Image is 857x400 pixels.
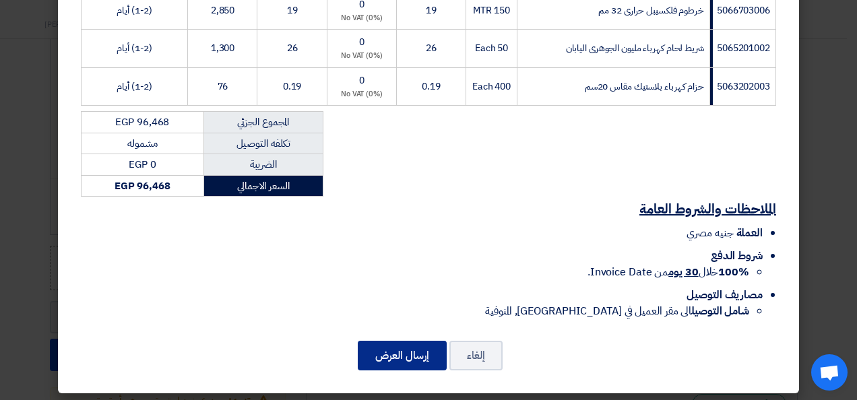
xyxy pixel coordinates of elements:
a: Open chat [811,354,848,391]
span: 150 MTR [473,3,509,18]
span: EGP 0 [129,157,156,172]
span: شريط لحام كهرباء مليون الجوهرى اليابان [566,41,704,55]
span: شروط الدفع [711,248,763,264]
td: EGP 96,468 [82,112,204,133]
span: خرطوم فلكسيبل حرارى 32 مم [598,3,704,18]
span: 19 [287,3,298,18]
span: مصاريف التوصيل [687,287,763,303]
div: (0%) No VAT [333,51,391,62]
span: حزام كهرباء بلاستيك مقاس 20سم [585,79,704,94]
span: 1,300 [211,41,235,55]
td: المجموع الجزئي [203,112,323,133]
strong: 100% [718,264,749,280]
span: 76 [218,79,228,94]
li: الى مقر العميل في [GEOGRAPHIC_DATA], المنوفية [81,303,749,319]
div: (0%) No VAT [333,89,391,100]
span: 0 [359,73,364,88]
td: تكلفه التوصيل [203,133,323,154]
button: إلغاء [449,341,503,370]
div: (0%) No VAT [333,13,391,24]
span: 26 [287,41,298,55]
span: مشموله [127,136,157,151]
td: 5063202003 [709,67,775,106]
span: 400 Each [472,79,511,94]
td: 5065201002 [709,30,775,68]
td: السعر الاجمالي [203,175,323,197]
strong: EGP 96,468 [115,178,170,193]
span: جنيه مصري [687,225,733,241]
span: خلال من Invoice Date. [588,264,749,280]
strong: شامل التوصيل [691,303,749,319]
span: 19 [426,3,437,18]
span: 50 Each [475,41,508,55]
span: 0.19 [422,79,441,94]
span: (1-2) أيام [117,41,152,55]
span: 0 [359,35,364,49]
td: الضريبة [203,154,323,176]
span: 0.19 [283,79,302,94]
span: (1-2) أيام [117,79,152,94]
span: العملة [736,225,763,241]
span: (1-2) أيام [117,3,152,18]
span: 26 [426,41,437,55]
button: إرسال العرض [358,341,447,370]
span: 2,850 [211,3,235,18]
u: الملاحظات والشروط العامة [639,199,776,219]
u: 30 يوم [668,264,698,280]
